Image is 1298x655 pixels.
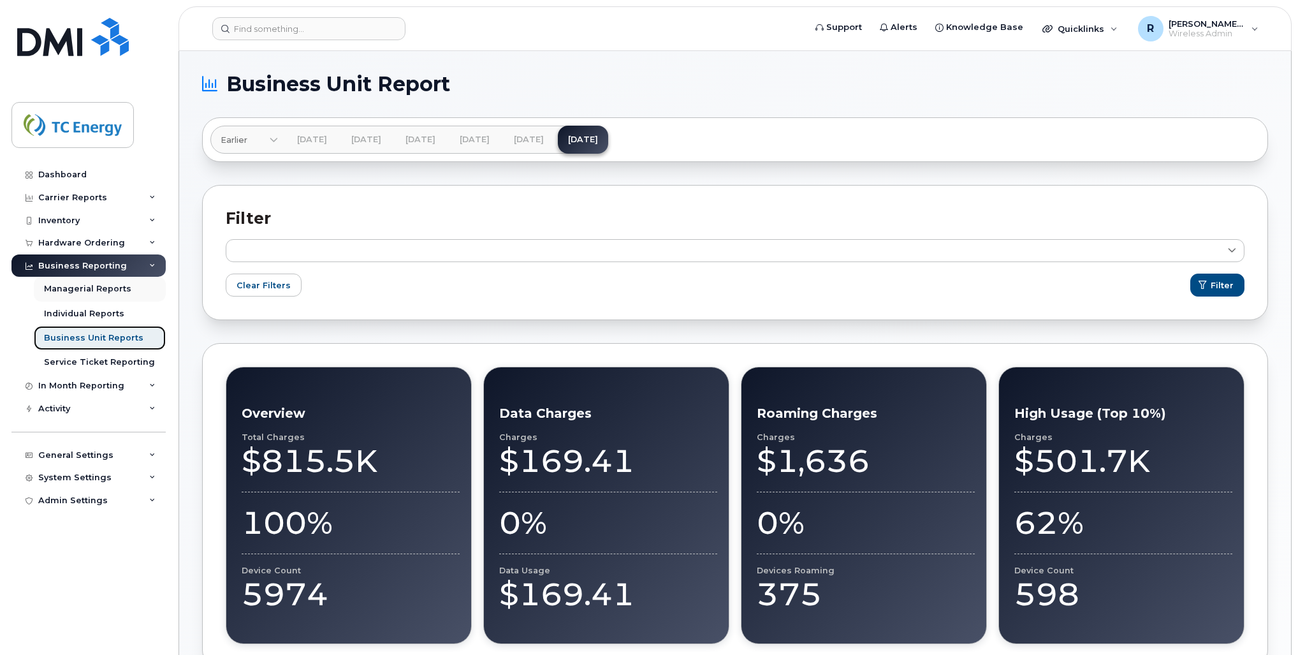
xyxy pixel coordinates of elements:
div: 100% [242,504,460,542]
div: Total Charges [242,432,460,442]
a: [DATE] [287,126,337,154]
h3: Data Charges [499,406,717,421]
div: Data Usage [499,566,717,575]
a: [DATE] [449,126,500,154]
h2: Filter [226,209,1244,228]
div: Charges [499,432,717,442]
a: [DATE] [558,126,608,154]
span: Filter [1211,279,1234,291]
div: $169.41 [499,442,717,480]
iframe: Messenger Launcher [1243,600,1288,645]
h3: Roaming Charges [757,406,975,421]
a: [DATE] [504,126,554,154]
a: [DATE] [395,126,446,154]
h3: Overview [242,406,460,421]
div: $501.7K [1014,442,1232,480]
span: Business Unit Report [226,75,450,94]
div: Charges [1014,432,1232,442]
a: [DATE] [341,126,391,154]
div: Device Count [1014,566,1232,575]
div: $1,636 [757,442,975,480]
span: Earlier [221,134,247,146]
div: 375 [757,575,975,614]
button: Filter [1190,274,1244,297]
a: Earlier [210,126,278,154]
div: 5974 [242,575,460,614]
div: 0% [757,504,975,542]
div: $169.41 [499,575,717,614]
span: Clear Filters [237,279,291,291]
div: Devices Roaming [757,566,975,575]
button: Clear Filters [226,274,302,297]
div: 0% [499,504,717,542]
div: $815.5K [242,442,460,480]
h3: High Usage (Top 10%) [1014,406,1232,421]
div: Device Count [242,566,460,575]
div: 62% [1014,504,1232,542]
div: Charges [757,432,975,442]
div: 598 [1014,575,1232,614]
